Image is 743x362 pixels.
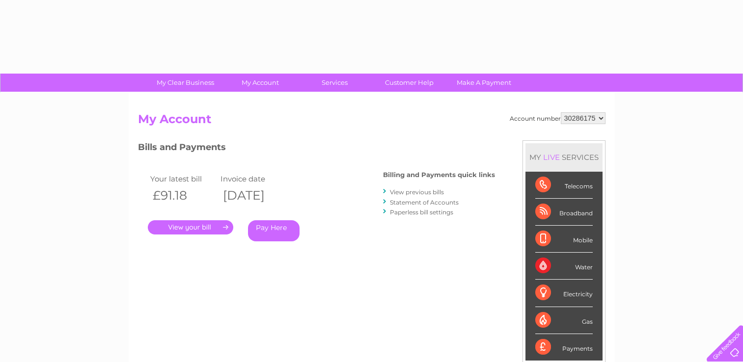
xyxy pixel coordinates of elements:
[390,188,444,196] a: View previous bills
[138,140,495,157] h3: Bills and Payments
[218,185,289,206] th: [DATE]
[220,74,301,92] a: My Account
[148,185,219,206] th: £91.18
[510,112,605,124] div: Account number
[390,208,453,216] a: Paperless bill settings
[218,172,289,185] td: Invoice date
[535,307,593,334] div: Gas
[148,172,219,185] td: Your latest bill
[138,112,605,131] h2: My Account
[535,280,593,307] div: Electricity
[535,334,593,361] div: Payments
[525,143,603,171] div: MY SERVICES
[294,74,375,92] a: Services
[145,74,226,92] a: My Clear Business
[248,220,300,241] a: Pay Here
[535,172,593,199] div: Telecoms
[369,74,450,92] a: Customer Help
[535,199,593,226] div: Broadband
[535,253,593,280] div: Water
[390,199,459,206] a: Statement of Accounts
[535,226,593,253] div: Mobile
[383,171,495,179] h4: Billing and Payments quick links
[443,74,524,92] a: Make A Payment
[541,153,562,162] div: LIVE
[148,220,233,234] a: .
